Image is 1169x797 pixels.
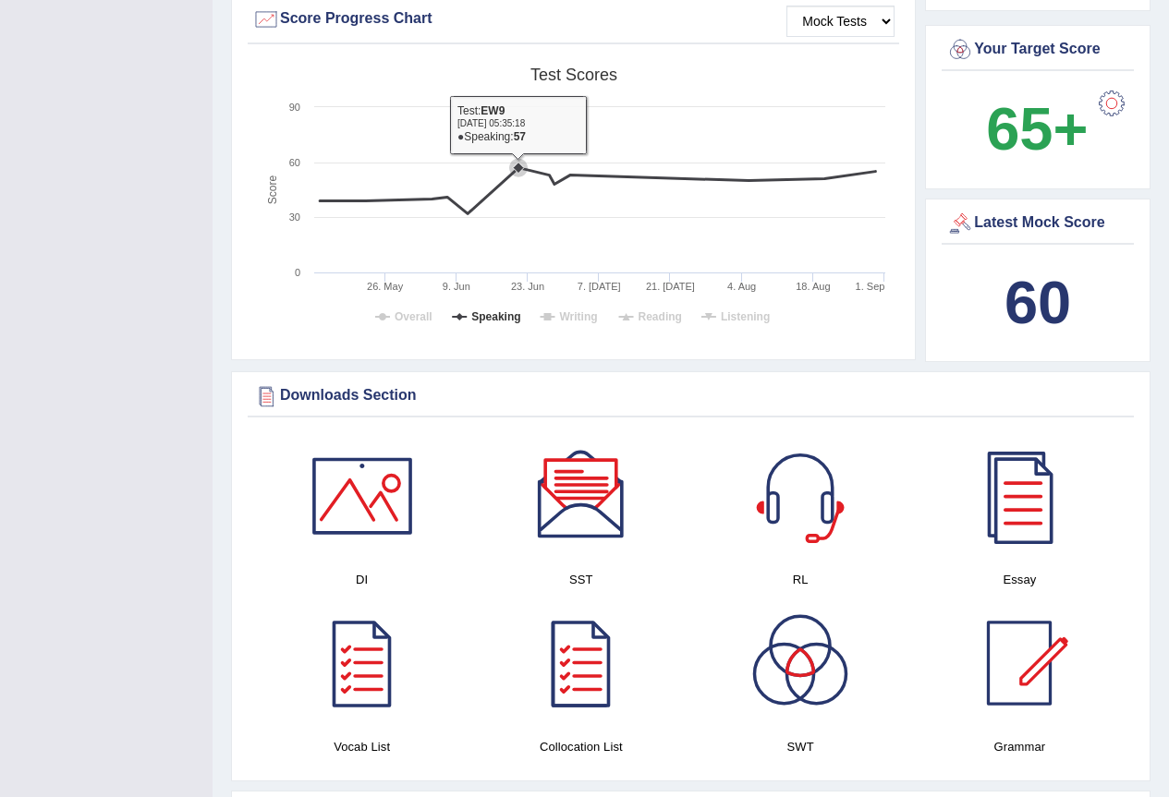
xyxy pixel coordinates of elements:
[367,281,404,292] tspan: 26. May
[443,281,470,292] tspan: 9. Jun
[289,211,300,223] text: 30
[727,281,756,292] tspan: 4. Aug
[289,157,300,168] text: 60
[262,737,462,756] h4: Vocab List
[530,66,617,84] tspan: Test scores
[266,175,279,205] tspan: Score
[471,310,520,323] tspan: Speaking
[481,737,681,756] h4: Collocation List
[1005,269,1071,336] b: 60
[919,737,1120,756] h4: Grammar
[700,570,901,589] h4: RL
[986,95,1088,163] b: 65+
[559,310,597,323] tspan: Writing
[252,6,895,33] div: Score Progress Chart
[919,570,1120,589] h4: Essay
[721,310,770,323] tspan: Listening
[289,102,300,113] text: 90
[395,310,432,323] tspan: Overall
[578,281,621,292] tspan: 7. [DATE]
[700,737,901,756] h4: SWT
[946,36,1129,64] div: Your Target Score
[511,281,544,292] tspan: 23. Jun
[262,570,462,589] h4: DI
[646,281,695,292] tspan: 21. [DATE]
[946,210,1129,237] div: Latest Mock Score
[856,281,885,292] tspan: 1. Sep
[639,310,682,323] tspan: Reading
[481,570,681,589] h4: SST
[295,267,300,278] text: 0
[252,382,1129,410] div: Downloads Section
[796,281,830,292] tspan: 18. Aug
